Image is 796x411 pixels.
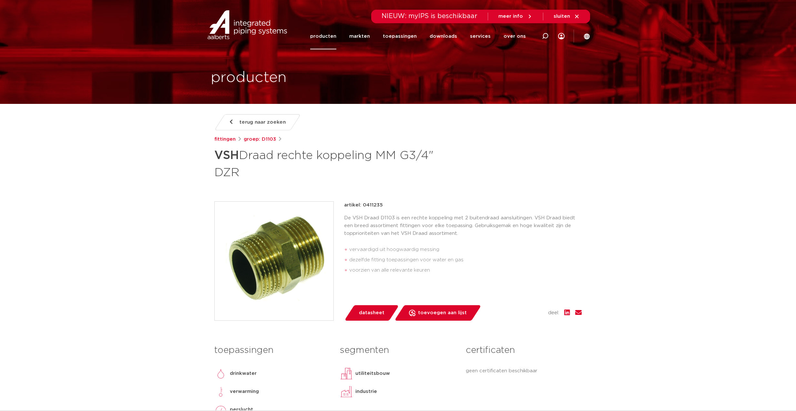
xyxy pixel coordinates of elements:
h1: Draad rechte koppeling MM G3/4" DZR [214,146,457,181]
span: sluiten [554,14,570,19]
p: industrie [355,388,377,396]
a: terug naar zoeken [214,114,301,130]
li: dezelfde fitting toepassingen voor water en gas [349,255,582,265]
img: industrie [340,385,353,398]
h3: certificaten [466,344,582,357]
li: voorzien van alle relevante keuren [349,265,582,276]
a: groep: D1103 [244,135,276,143]
h3: segmenten [340,344,456,357]
img: drinkwater [214,367,227,380]
a: sluiten [554,14,580,19]
li: vervaardigd uit hoogwaardig messing [349,245,582,255]
a: meer info [498,14,533,19]
h1: producten [211,67,287,88]
img: Product Image for VSH Draad rechte koppeling MM G3/4" DZR [215,202,333,320]
a: toepassingen [383,23,417,49]
p: artikel: 0411235 [344,201,383,209]
nav: Menu [310,23,526,49]
p: geen certificaten beschikbaar [466,367,582,375]
a: downloads [430,23,457,49]
span: toevoegen aan lijst [418,308,467,318]
a: fittingen [214,135,236,143]
img: utiliteitsbouw [340,367,353,380]
p: drinkwater [230,370,257,377]
div: my IPS [558,23,565,49]
span: datasheet [359,308,384,318]
span: NIEUW: myIPS is beschikbaar [382,13,477,19]
a: producten [310,23,336,49]
a: markten [349,23,370,49]
a: over ons [504,23,526,49]
p: De VSH Draad D1103 is een rechte koppeling met 2 buitendraad aansluitingen. VSH Draad biedt een b... [344,214,582,237]
img: verwarming [214,385,227,398]
strong: VSH [214,150,239,161]
p: verwarming [230,388,259,396]
h3: toepassingen [214,344,330,357]
p: utiliteitsbouw [355,370,390,377]
span: meer info [498,14,523,19]
a: services [470,23,491,49]
span: terug naar zoeken [240,117,286,127]
a: datasheet [344,305,399,321]
span: deel: [548,309,559,317]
